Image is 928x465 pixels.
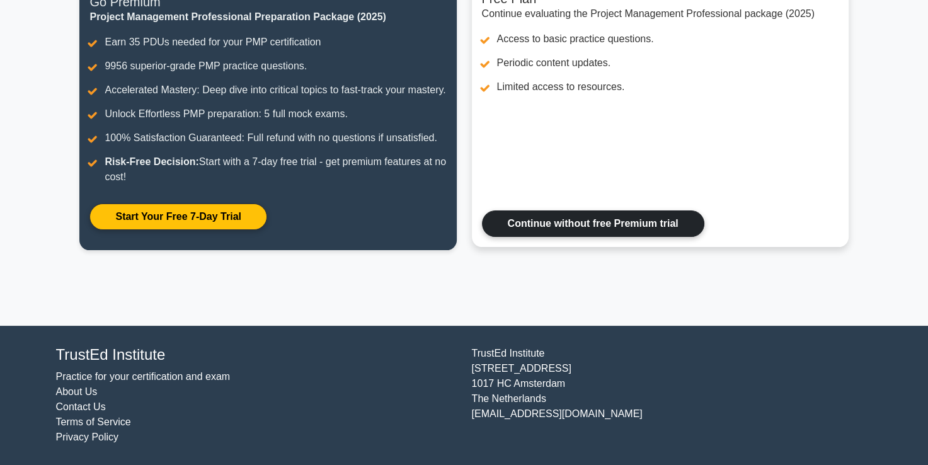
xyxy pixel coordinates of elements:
[56,371,231,382] a: Practice for your certification and exam
[56,346,457,364] h4: TrustEd Institute
[464,346,880,445] div: TrustEd Institute [STREET_ADDRESS] 1017 HC Amsterdam The Netherlands [EMAIL_ADDRESS][DOMAIN_NAME]
[482,210,704,237] a: Continue without free Premium trial
[56,416,131,427] a: Terms of Service
[56,432,119,442] a: Privacy Policy
[89,204,266,230] a: Start Your Free 7-Day Trial
[56,401,106,412] a: Contact Us
[56,386,98,397] a: About Us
